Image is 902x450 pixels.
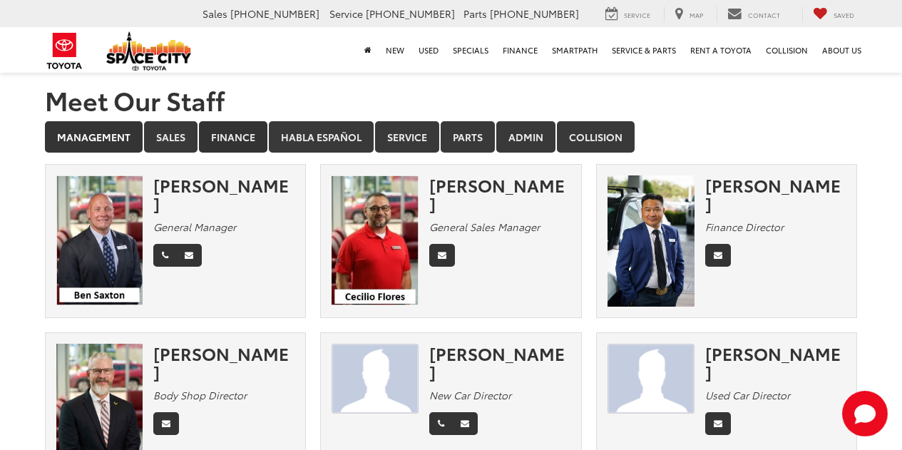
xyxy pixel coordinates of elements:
button: Toggle Chat Window [842,391,888,436]
div: [PERSON_NAME] [153,175,294,213]
a: Management [45,121,143,153]
em: Body Shop Director [153,388,247,402]
a: About Us [815,27,868,73]
a: Finance [496,27,545,73]
img: Marco Compean [608,344,695,414]
a: Sales [144,121,198,153]
a: Habla Español [269,121,374,153]
span: [PHONE_NUMBER] [230,6,319,21]
img: Cecilio Flores [332,175,419,306]
a: Collision [759,27,815,73]
a: Email [705,412,731,435]
svg: Start Chat [842,391,888,436]
div: [PERSON_NAME] [429,175,570,213]
a: Phone [429,412,453,435]
a: Service [595,6,661,22]
em: New Car Director [429,388,511,402]
a: New [379,27,411,73]
span: Parts [463,6,487,21]
div: [PERSON_NAME] [705,344,846,382]
span: [PHONE_NUMBER] [490,6,579,21]
a: Finance [199,121,267,153]
em: General Manager [153,220,236,234]
a: Map [664,6,714,22]
a: Email [176,244,202,267]
span: Service [329,6,363,21]
a: Service & Parts [605,27,683,73]
a: Used [411,27,446,73]
img: Ben Saxton [56,175,143,306]
div: [PERSON_NAME] [153,344,294,382]
img: Space City Toyota [106,31,192,71]
a: Collision [557,121,635,153]
a: Service [375,121,439,153]
em: Finance Director [705,220,784,234]
a: Admin [496,121,555,153]
a: Home [357,27,379,73]
img: Toyota [38,28,91,74]
a: Email [452,412,478,435]
img: JAMES TAYLOR [332,344,419,414]
a: SmartPath [545,27,605,73]
span: Contact [748,10,780,19]
a: Phone [153,244,177,267]
em: Used Car Director [705,388,790,402]
a: My Saved Vehicles [802,6,865,22]
span: Saved [834,10,854,19]
h1: Meet Our Staff [45,86,858,114]
div: [PERSON_NAME] [705,175,846,213]
a: Rent a Toyota [683,27,759,73]
span: Service [624,10,650,19]
a: Parts [441,121,495,153]
a: Email [429,244,455,267]
a: Email [705,244,731,267]
a: Email [153,412,179,435]
span: Map [690,10,703,19]
span: [PHONE_NUMBER] [366,6,455,21]
div: [PERSON_NAME] [429,344,570,382]
span: Sales [203,6,227,21]
img: Nam Pham [608,175,695,307]
em: General Sales Manager [429,220,540,234]
a: Contact [717,6,791,22]
a: Specials [446,27,496,73]
div: Department Tabs [45,121,858,154]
